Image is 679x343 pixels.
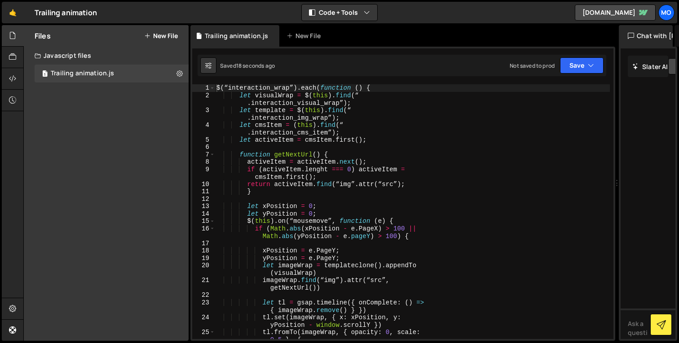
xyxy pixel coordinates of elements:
[192,291,215,299] div: 22
[560,57,604,74] button: Save
[192,240,215,247] div: 17
[205,31,268,40] div: Trailing animation.js
[192,225,215,240] div: 16
[510,62,555,69] div: Not saved to prod
[192,158,215,166] div: 8
[192,255,215,262] div: 19
[192,195,215,203] div: 12
[192,92,215,107] div: 2
[51,69,114,78] div: Trailing animation.js
[192,210,215,218] div: 14
[192,247,215,255] div: 18
[192,262,215,277] div: 20
[192,107,215,122] div: 3
[302,4,377,21] button: Code + Tools
[192,188,215,195] div: 11
[575,4,656,21] a: [DOMAIN_NAME]
[42,71,48,78] span: 1
[192,84,215,92] div: 1
[192,181,215,188] div: 10
[236,62,275,69] div: 18 seconds ago
[192,217,215,225] div: 15
[24,47,189,65] div: Javascript files
[658,4,675,21] a: Mo
[192,314,215,329] div: 24
[287,31,324,40] div: New File
[35,7,97,18] div: Trailing animation
[192,143,215,151] div: 6
[192,203,215,210] div: 13
[192,136,215,144] div: 5
[192,166,215,181] div: 9
[144,32,178,39] button: New File
[192,151,215,159] div: 7
[192,277,215,291] div: 21
[35,31,51,41] h2: Files
[192,299,215,314] div: 23
[619,25,673,47] div: Chat with [PERSON_NAME]
[35,65,189,82] div: 16582/45085.js
[2,2,24,23] a: 🤙
[632,62,668,71] h2: Slater AI
[220,62,275,69] div: Saved
[192,122,215,136] div: 4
